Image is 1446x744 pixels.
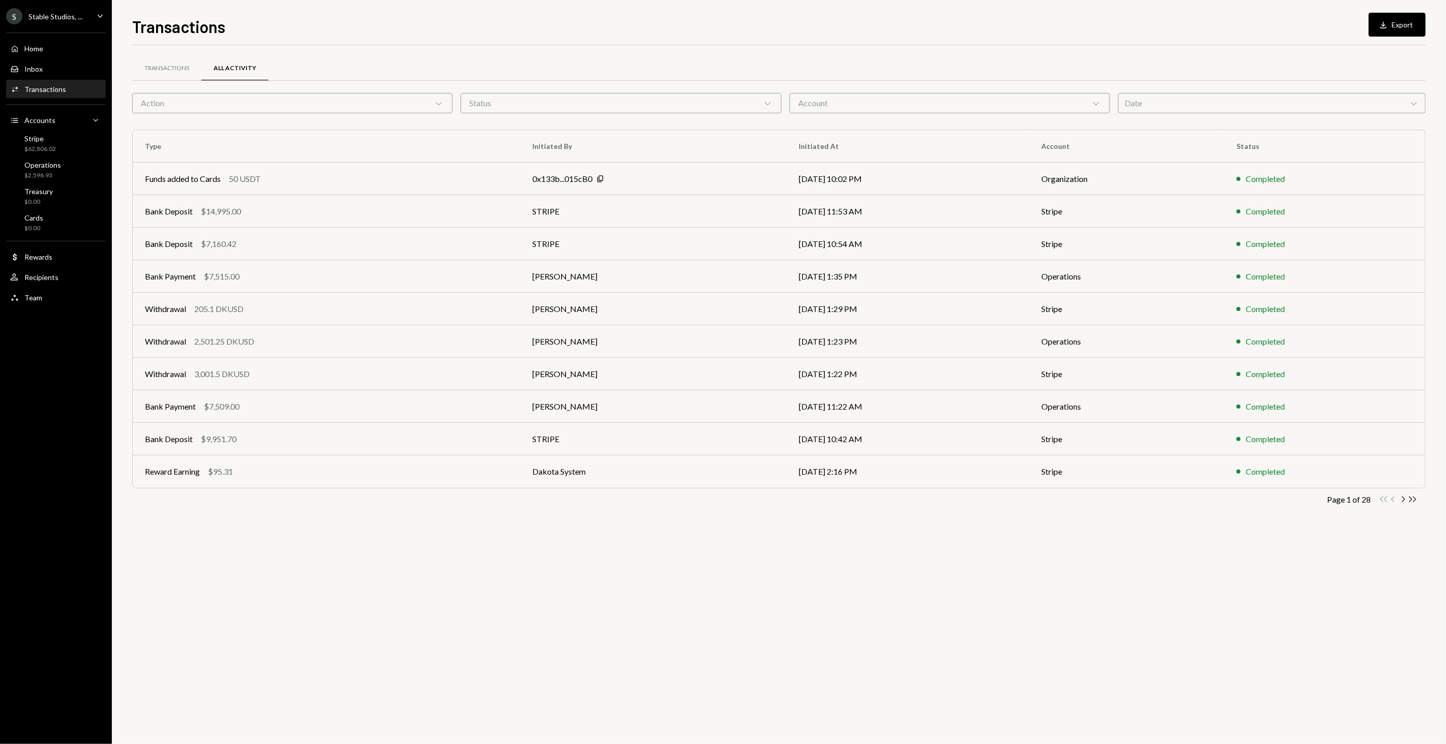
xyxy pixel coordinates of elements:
[787,130,1029,163] th: Initiated At
[1246,270,1285,283] div: Completed
[1030,455,1225,488] td: Stripe
[145,368,186,380] div: Withdrawal
[1030,195,1225,228] td: Stripe
[787,358,1029,390] td: [DATE] 1:22 PM
[520,423,787,455] td: STRIPE
[6,39,106,57] a: Home
[145,466,200,478] div: Reward Earning
[201,433,236,445] div: $9,951.70
[24,65,43,73] div: Inbox
[787,228,1029,260] td: [DATE] 10:54 AM
[1246,368,1285,380] div: Completed
[787,390,1029,423] td: [DATE] 11:22 AM
[790,93,1110,113] div: Account
[145,433,193,445] div: Bank Deposit
[6,59,106,78] a: Inbox
[6,268,106,286] a: Recipients
[145,400,196,413] div: Bank Payment
[1030,228,1225,260] td: Stripe
[1246,400,1285,413] div: Completed
[787,195,1029,228] td: [DATE] 11:53 AM
[201,55,268,81] a: All Activity
[145,335,186,348] div: Withdrawal
[787,260,1029,293] td: [DATE] 1:35 PM
[145,303,186,315] div: Withdrawal
[145,173,221,185] div: Funds added to Cards
[6,184,106,208] a: Treasury$0.00
[787,455,1029,488] td: [DATE] 2:16 PM
[24,145,56,153] div: $62,806.02
[194,335,254,348] div: 2,501.25 DKUSD
[6,111,106,129] a: Accounts
[6,210,106,235] a: Cards$0.00
[24,253,52,261] div: Rewards
[28,12,82,21] div: Stable Studios, ...
[24,187,53,196] div: Treasury
[1224,130,1425,163] th: Status
[201,238,236,250] div: $7,160.42
[24,293,42,302] div: Team
[461,93,781,113] div: Status
[132,93,453,113] div: Action
[229,173,261,185] div: 50 USDT
[1118,93,1426,113] div: Date
[24,224,43,233] div: $0.00
[520,455,787,488] td: Dakota System
[520,325,787,358] td: [PERSON_NAME]
[204,270,239,283] div: $7,515.00
[194,368,250,380] div: 3,001.5 DKUSD
[6,8,22,24] div: S
[1246,303,1285,315] div: Completed
[24,198,53,206] div: $0.00
[787,293,1029,325] td: [DATE] 1:29 PM
[6,80,106,98] a: Transactions
[214,64,256,73] div: All Activity
[6,288,106,306] a: Team
[787,163,1029,195] td: [DATE] 10:02 PM
[1246,205,1285,218] div: Completed
[1246,433,1285,445] div: Completed
[1369,13,1426,37] button: Export
[787,423,1029,455] td: [DATE] 10:42 AM
[24,134,56,143] div: Stripe
[1030,358,1225,390] td: Stripe
[1246,238,1285,250] div: Completed
[145,270,196,283] div: Bank Payment
[1246,173,1285,185] div: Completed
[520,195,787,228] td: STRIPE
[1030,325,1225,358] td: Operations
[1327,494,1371,504] div: Page 1 of 28
[6,131,106,156] a: Stripe$62,806.02
[1030,130,1225,163] th: Account
[204,400,239,413] div: $7,509.00
[24,161,61,169] div: Operations
[520,130,787,163] th: Initiated By
[24,44,43,53] div: Home
[208,466,233,478] div: $95.31
[145,238,193,250] div: Bank Deposit
[132,55,201,81] a: Transactions
[1030,163,1225,195] td: Organization
[24,273,58,282] div: Recipients
[201,205,241,218] div: $14,995.00
[520,228,787,260] td: STRIPE
[133,130,520,163] th: Type
[6,247,106,266] a: Rewards
[1246,466,1285,478] div: Completed
[1030,390,1225,423] td: Operations
[520,390,787,423] td: [PERSON_NAME]
[1030,423,1225,455] td: Stripe
[520,260,787,293] td: [PERSON_NAME]
[6,158,106,182] a: Operations$2,596.93
[24,213,43,222] div: Cards
[194,303,244,315] div: 205.1 DKUSD
[132,16,225,37] h1: Transactions
[24,171,61,180] div: $2,596.93
[145,205,193,218] div: Bank Deposit
[787,325,1029,358] td: [DATE] 1:23 PM
[532,173,592,185] div: 0x133b...015cB0
[144,64,189,73] div: Transactions
[1030,260,1225,293] td: Operations
[24,85,66,94] div: Transactions
[520,293,787,325] td: [PERSON_NAME]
